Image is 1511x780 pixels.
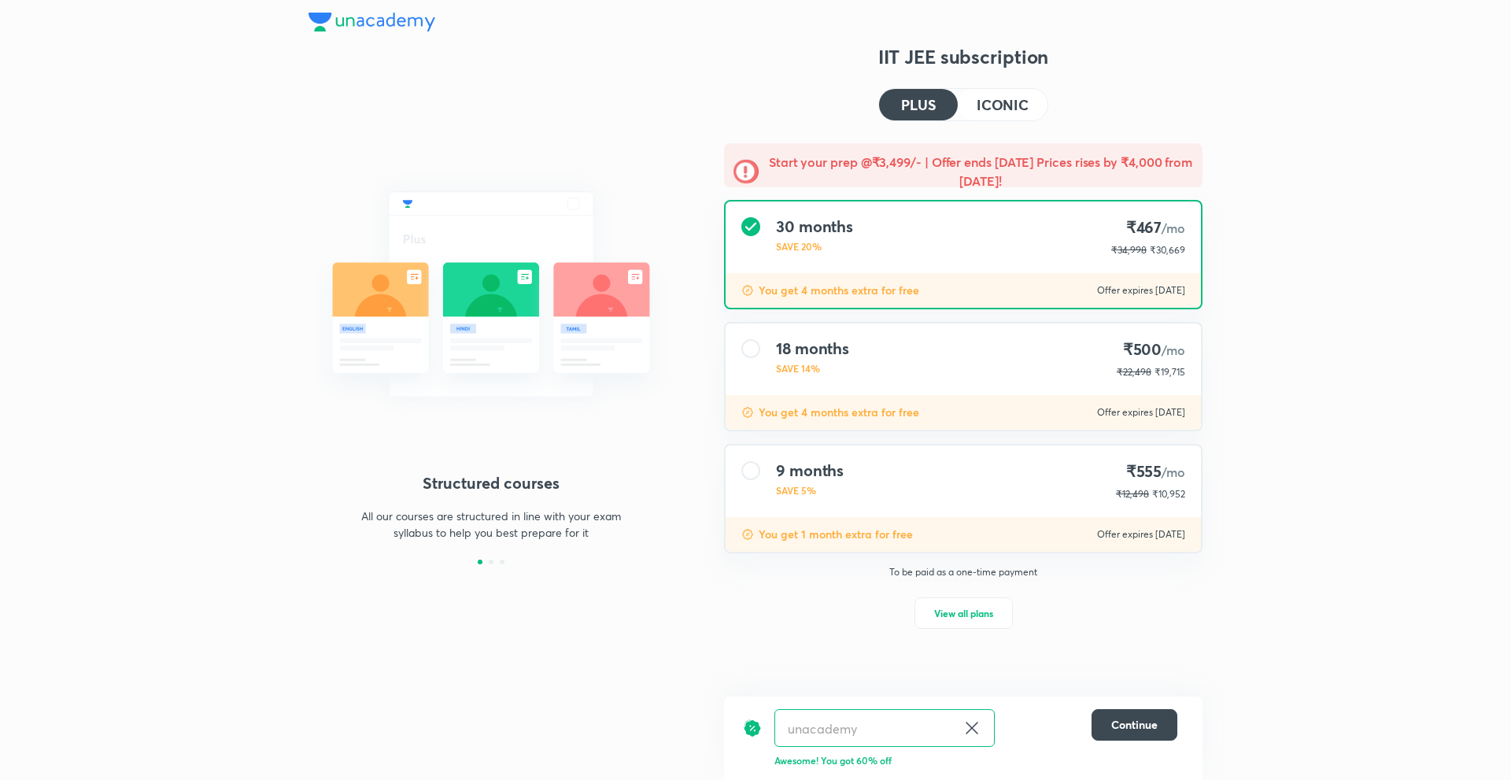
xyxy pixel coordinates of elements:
[308,13,435,31] img: Company Logo
[1092,709,1177,741] button: Continue
[1111,243,1147,257] p: ₹34,998
[1154,366,1185,378] span: ₹19,715
[1097,528,1185,541] p: Offer expires [DATE]
[741,406,754,419] img: discount
[711,566,1215,579] p: To be paid as a one-time payment
[775,710,956,747] input: Have a referral code?
[1111,717,1158,733] span: Continue
[768,153,1193,190] h5: Start your prep @₹3,499/- | Offer ends [DATE] Prices rises by ₹4,000 from [DATE]!
[308,471,674,495] h4: Structured courses
[901,98,936,112] h4: PLUS
[776,239,853,253] p: SAVE 20%
[977,98,1029,112] h4: ICONIC
[958,89,1047,120] button: ICONIC
[1162,464,1185,480] span: /mo
[776,483,844,497] p: SAVE 5%
[776,217,853,236] h4: 30 months
[741,284,754,297] img: discount
[1152,488,1185,500] span: ₹10,952
[354,508,628,541] p: All our courses are structured in line with your exam syllabus to help you best prepare for it
[914,597,1013,629] button: View all plans
[1116,461,1185,482] h4: ₹555
[1097,406,1185,419] p: Offer expires [DATE]
[1111,217,1185,238] h4: ₹467
[776,361,849,375] p: SAVE 14%
[879,89,958,120] button: PLUS
[774,753,1177,767] p: Awesome! You got 60% off
[759,283,919,298] p: You get 4 months extra for free
[1162,342,1185,358] span: /mo
[741,528,754,541] img: discount
[1116,487,1149,501] p: ₹12,498
[934,605,993,621] span: View all plans
[1097,284,1185,297] p: Offer expires [DATE]
[724,44,1203,69] h3: IIT JEE subscription
[1117,365,1151,379] p: ₹22,498
[1162,220,1185,236] span: /mo
[759,527,913,542] p: You get 1 month extra for free
[743,709,762,747] img: discount
[1117,339,1185,360] h4: ₹500
[308,157,674,431] img: daily_live_classes_be8fa5af21.svg
[1150,244,1185,256] span: ₹30,669
[776,339,849,358] h4: 18 months
[776,461,844,480] h4: 9 months
[733,159,759,184] img: -
[759,405,919,420] p: You get 4 months extra for free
